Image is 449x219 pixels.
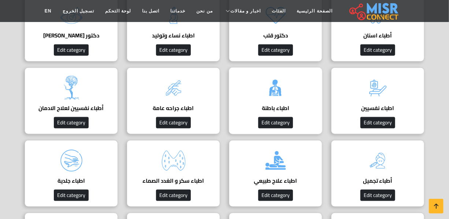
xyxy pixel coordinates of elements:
[240,32,311,39] h4: دكتور قلب
[363,73,393,103] img: wzNEwxv3aCzPUCYeW7v7.png
[258,44,293,56] button: Edit category
[156,190,191,201] button: Edit category
[165,4,191,18] a: خدماتنا
[20,67,122,134] a: أطباء نفسيين لعلاج الادمان Edit category
[36,105,107,112] h4: أطباء نفسيين لعلاج الادمان
[191,4,218,18] a: من نحن
[360,190,395,201] button: Edit category
[159,73,188,103] img: Oi1DZGDTXfHRQb1rQtXk.png
[156,44,191,56] button: Edit category
[267,4,292,18] a: الفئات
[138,32,209,39] h4: اطباء نساء وتوليد
[230,8,261,14] span: اخبار و مقالات
[138,105,209,112] h4: اطباء جراحه عامة
[54,190,89,201] button: Edit category
[159,146,188,175] img: jnNY9U7jN3OrbWkM88mM.png
[224,67,327,134] a: اطباء باطنة Edit category
[360,117,395,128] button: Edit category
[54,117,89,128] button: Edit category
[342,178,413,184] h4: أطباء تجميل
[20,140,122,207] a: اطباء جلدية Edit category
[122,67,224,134] a: اطباء جراحه عامة Edit category
[54,44,89,56] button: Edit category
[100,4,137,18] a: لوحة التحكم
[349,2,398,20] img: main.misr_connect
[327,67,429,134] a: اطباء نفسيين Edit category
[57,4,100,18] a: تسجيل الخروج
[36,32,107,39] h4: دكتور [PERSON_NAME]
[57,146,86,175] img: hWxcuLC5XSYMg4jBQuTo.png
[57,73,86,103] img: h5EIAXIcPTd24bgZWo2m.png
[224,140,327,207] a: اطباء علاج طبيعي Edit category
[240,105,311,112] h4: اطباء باطنة
[39,4,57,18] a: EN
[36,178,107,184] h4: اطباء جلدية
[342,32,413,39] h4: أطباء اسنان
[218,4,267,18] a: اخبار و مقالات
[258,117,293,128] button: Edit category
[261,146,290,175] img: QNHokBW5vrPUdimAHhBQ.png
[327,140,429,207] a: أطباء تجميل Edit category
[138,178,209,184] h4: اطباء سكر و الغدد الصماء
[363,146,393,175] img: DjGqZLWENc0VUGkVFVvU.png
[360,44,395,56] button: Edit category
[258,190,293,201] button: Edit category
[342,105,413,112] h4: اطباء نفسيين
[137,4,165,18] a: اتصل بنا
[292,4,338,18] a: الصفحة الرئيسية
[240,178,311,184] h4: اطباء علاج طبيعي
[261,73,290,103] img: pfAWvOfsRsa0Gymt6gRE.png
[156,117,191,128] button: Edit category
[122,140,224,207] a: اطباء سكر و الغدد الصماء Edit category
